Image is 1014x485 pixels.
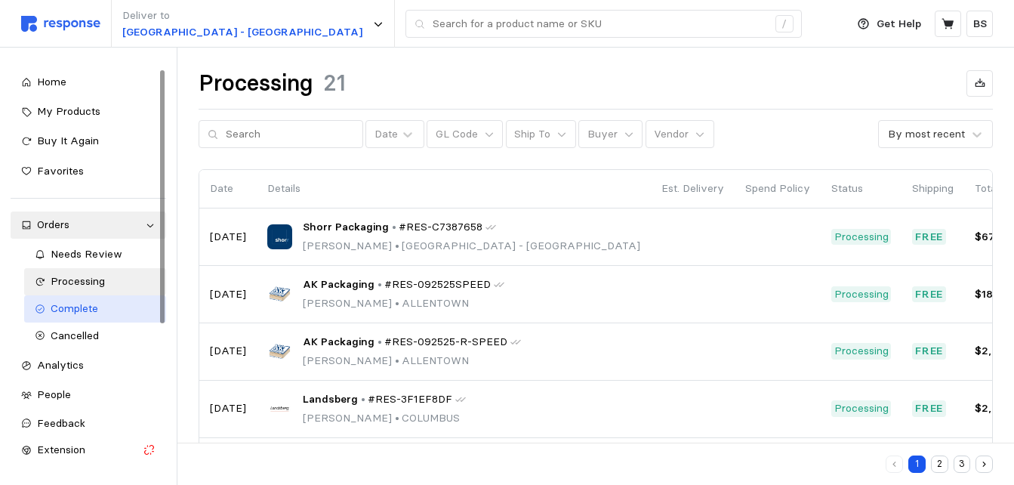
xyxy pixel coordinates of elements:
[361,391,365,408] p: •
[199,69,313,98] h1: Processing
[122,8,362,24] p: Deliver to
[24,241,167,268] a: Needs Review
[966,11,993,37] button: BS
[303,353,521,369] p: [PERSON_NAME] ALLENTOWN
[11,158,166,185] a: Favorites
[303,295,504,312] p: [PERSON_NAME] ALLENTOWN
[877,16,921,32] p: Get Help
[303,334,374,351] span: AK Packaging
[384,276,491,293] span: #RES-092525SPEED
[11,128,166,155] a: Buy It Again
[912,181,954,197] p: Shipping
[37,416,85,430] span: Feedback
[775,15,794,33] div: /
[303,410,466,427] p: [PERSON_NAME] COLUMBUS
[954,456,971,473] button: 3
[392,354,402,367] span: •
[37,75,66,88] span: Home
[378,276,382,293] p: •
[399,219,482,236] span: #RES-C7387658
[888,126,965,142] div: By most recent
[392,219,396,236] p: •
[210,286,246,303] p: [DATE]
[210,229,246,246] p: [DATE]
[908,456,926,473] button: 1
[303,391,358,408] span: Landsberg
[37,104,100,118] span: My Products
[368,391,452,408] span: #RES-3F1EF8DF
[11,382,166,409] a: People
[506,120,576,149] button: Ship To
[210,343,246,360] p: [DATE]
[436,126,478,143] p: GL Code
[384,334,507,351] span: #RES-092525-R-SPEED
[51,274,105,288] span: Processing
[11,98,166,125] a: My Products
[915,400,944,417] p: Free
[51,329,99,342] span: Cancelled
[834,400,889,417] p: Processing
[37,388,71,401] span: People
[11,212,166,239] a: Orders
[51,247,122,261] span: Needs Review
[37,164,84,178] span: Favorites
[37,443,85,456] span: Extension
[392,411,402,425] span: •
[831,181,891,197] p: Status
[37,217,140,233] div: Orders
[122,24,362,41] p: [GEOGRAPHIC_DATA] - [GEOGRAPHIC_DATA]
[433,11,767,38] input: Search for a product name or SKU
[210,400,246,417] p: [DATE]
[514,126,550,143] p: Ship To
[24,323,167,350] a: Cancelled
[661,181,724,197] p: Est. Delivery
[973,16,987,32] p: BS
[267,339,292,364] img: AK Packaging
[11,437,166,464] button: Extension
[323,69,346,98] h1: 21
[915,229,944,246] p: Free
[303,276,374,293] span: AK Packaging
[834,286,889,303] p: Processing
[392,296,402,310] span: •
[374,126,398,142] div: Date
[303,219,389,236] span: Shorr Packaging
[37,358,84,372] span: Analytics
[849,10,930,39] button: Get Help
[37,134,99,147] span: Buy It Again
[267,224,292,249] img: Shorr Packaging
[646,120,714,149] button: Vendor
[915,343,944,360] p: Free
[11,352,166,379] a: Analytics
[745,181,810,197] p: Spend Policy
[267,181,640,197] p: Details
[210,181,246,197] p: Date
[267,282,292,307] img: AK Packaging
[226,121,354,148] input: Search
[11,410,166,437] button: Feedback
[834,229,889,246] p: Processing
[931,456,948,473] button: 2
[21,16,100,32] img: svg%3e
[427,120,503,149] button: GL Code
[24,268,167,295] a: Processing
[11,69,166,96] a: Home
[51,301,98,315] span: Complete
[587,126,618,143] p: Buyer
[303,238,640,255] p: [PERSON_NAME] [GEOGRAPHIC_DATA] - [GEOGRAPHIC_DATA]
[378,334,382,351] p: •
[392,239,402,252] span: •
[834,343,889,360] p: Processing
[24,295,167,323] a: Complete
[578,120,643,149] button: Buyer
[267,396,292,421] img: Landsberg
[915,286,944,303] p: Free
[654,126,689,143] p: Vendor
